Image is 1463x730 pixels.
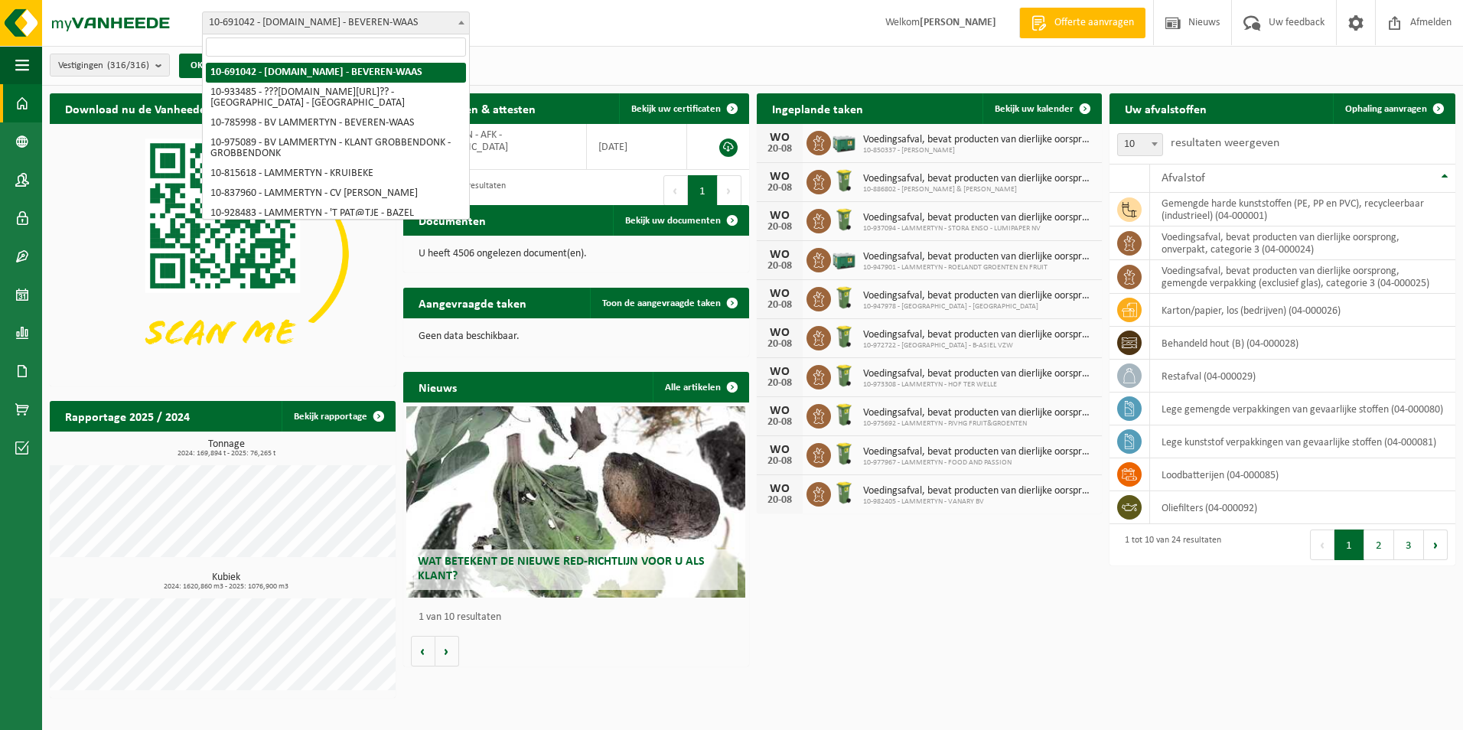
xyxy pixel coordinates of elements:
[1150,226,1455,260] td: voedingsafval, bevat producten van dierlijke oorsprong, onverpakt, categorie 3 (04-000024)
[403,288,542,318] h2: Aangevraagde taken
[415,154,575,166] span: VLA705825
[419,612,741,623] p: 1 van 10 resultaten
[58,54,149,77] span: Vestigingen
[764,483,795,495] div: WO
[863,251,1095,263] span: Voedingsafval, bevat producten van dierlijke oorsprong, onverpakt, categorie 3
[688,175,718,206] button: 1
[863,368,1095,380] span: Voedingsafval, bevat producten van dierlijke oorsprong, onverpakt, categorie 3
[757,93,878,123] h2: Ingeplande taken
[831,129,857,155] img: PB-LB-0680-HPE-GN-01
[863,419,1095,429] span: 10-975692 - LAMMERTYN - PJVHG FRUIT&GROENTEN
[419,331,734,342] p: Geen data beschikbaar.
[831,324,857,350] img: WB-0140-HPE-GN-50
[764,405,795,417] div: WO
[863,302,1095,311] span: 10-947978 - [GEOGRAPHIC_DATA] - [GEOGRAPHIC_DATA]
[764,183,795,194] div: 20-08
[863,407,1095,419] span: Voedingsafval, bevat producten van dierlijke oorsprong, onverpakt, categorie 3
[1150,294,1455,327] td: karton/papier, los (bedrijven) (04-000026)
[831,168,857,194] img: WB-0140-HPE-GN-51
[653,372,748,402] a: Alle artikelen
[863,458,1095,468] span: 10-977967 - LAMMERTYN - FOOD AND PASSION
[50,93,254,123] h2: Download nu de Vanheede+ app!
[863,173,1095,185] span: Voedingsafval, bevat producten van dierlijke oorsprong, onverpakt, categorie 3
[863,290,1095,302] span: Voedingsafval, bevat producten van dierlijke oorsprong, onverpakt, categorie 3
[863,224,1095,233] span: 10-937094 - LAMMERTYN - STORA ENSO - LUMIPAPER NV
[831,285,857,311] img: WB-0140-HPE-GN-50
[764,339,795,350] div: 20-08
[764,210,795,222] div: WO
[206,133,466,164] li: 10-975089 - BV LAMMERTYN - KLANT GROBBENDONK - GROBBENDONK
[764,327,795,339] div: WO
[411,636,435,666] button: Vorige
[206,204,466,223] li: 10-928483 - LAMMERTYN - 'T PAT@TJE - BAZEL
[1109,93,1222,123] h2: Uw afvalstoffen
[1394,530,1424,560] button: 3
[435,636,459,666] button: Volgende
[1364,530,1394,560] button: 2
[50,401,205,431] h2: Rapportage 2025 / 2024
[831,363,857,389] img: WB-0140-HPE-GN-51
[995,104,1074,114] span: Bekijk uw kalender
[863,341,1095,350] span: 10-972722 - [GEOGRAPHIC_DATA] - B-ASIEL VZW
[619,93,748,124] a: Bekijk uw certificaten
[57,572,396,591] h3: Kubiek
[625,216,721,226] span: Bekijk uw documenten
[631,104,721,114] span: Bekijk uw certificaten
[107,60,149,70] count: (316/316)
[718,175,741,206] button: Next
[203,12,469,34] span: 10-691042 - LAMMERTYN.NET - BEVEREN-WAAS
[403,93,551,123] h2: Certificaten & attesten
[764,288,795,300] div: WO
[206,184,466,204] li: 10-837960 - LAMMERTYN - CV [PERSON_NAME]
[206,63,466,83] li: 10-691042 - [DOMAIN_NAME] - BEVEREN-WAAS
[50,54,170,77] button: Vestigingen(316/316)
[1118,134,1162,155] span: 10
[764,366,795,378] div: WO
[179,54,214,78] button: OK
[831,402,857,428] img: WB-0140-HPE-GN-50
[403,205,501,235] h2: Documenten
[831,246,857,272] img: PB-LB-0680-HPE-GN-01
[863,329,1095,341] span: Voedingsafval, bevat producten van dierlijke oorsprong, onverpakt, categorie 3
[282,401,394,432] a: Bekijk rapportage
[764,444,795,456] div: WO
[863,146,1095,155] span: 10-850337 - [PERSON_NAME]
[764,261,795,272] div: 20-08
[764,417,795,428] div: 20-08
[920,17,996,28] strong: [PERSON_NAME]
[663,175,688,206] button: Previous
[50,124,396,383] img: Download de VHEPlus App
[863,212,1095,224] span: Voedingsafval, bevat producten van dierlijke oorsprong, onverpakt, categorie 3
[764,495,795,506] div: 20-08
[1162,172,1205,184] span: Afvalstof
[1051,15,1138,31] span: Offerte aanvragen
[602,298,721,308] span: Toon de aangevraagde taken
[764,456,795,467] div: 20-08
[1150,327,1455,360] td: behandeld hout (B) (04-000028)
[764,249,795,261] div: WO
[1345,104,1427,114] span: Ophaling aanvragen
[202,11,470,34] span: 10-691042 - LAMMERTYN.NET - BEVEREN-WAAS
[831,207,857,233] img: WB-0140-HPE-GN-50
[863,380,1095,389] span: 10-973308 - LAMMERTYN - HOF TER WELLE
[831,480,857,506] img: WB-0140-HPE-GN-50
[206,164,466,184] li: 10-815618 - LAMMERTYN - KRUIBEKE
[206,113,466,133] li: 10-785998 - BV LAMMERTYN - BEVEREN-WAAS
[613,205,748,236] a: Bekijk uw documenten
[57,450,396,458] span: 2024: 169,894 t - 2025: 76,265 t
[1117,133,1163,156] span: 10
[764,132,795,144] div: WO
[206,83,466,113] li: 10-933485 - ???[DOMAIN_NAME][URL]?? - [GEOGRAPHIC_DATA] - [GEOGRAPHIC_DATA]
[764,144,795,155] div: 20-08
[982,93,1100,124] a: Bekijk uw kalender
[57,583,396,591] span: 2024: 1620,860 m3 - 2025: 1076,900 m3
[863,497,1095,507] span: 10-982405 - LAMMERTYN - VANARY BV
[863,263,1095,272] span: 10-947901 - LAMMERTYN - ROELANDT GROENTEN EN FRUIT
[587,124,687,170] td: [DATE]
[764,171,795,183] div: WO
[1117,528,1221,562] div: 1 tot 10 van 24 resultaten
[1171,137,1279,149] label: resultaten weergeven
[1334,530,1364,560] button: 1
[1150,491,1455,524] td: oliefilters (04-000092)
[764,378,795,389] div: 20-08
